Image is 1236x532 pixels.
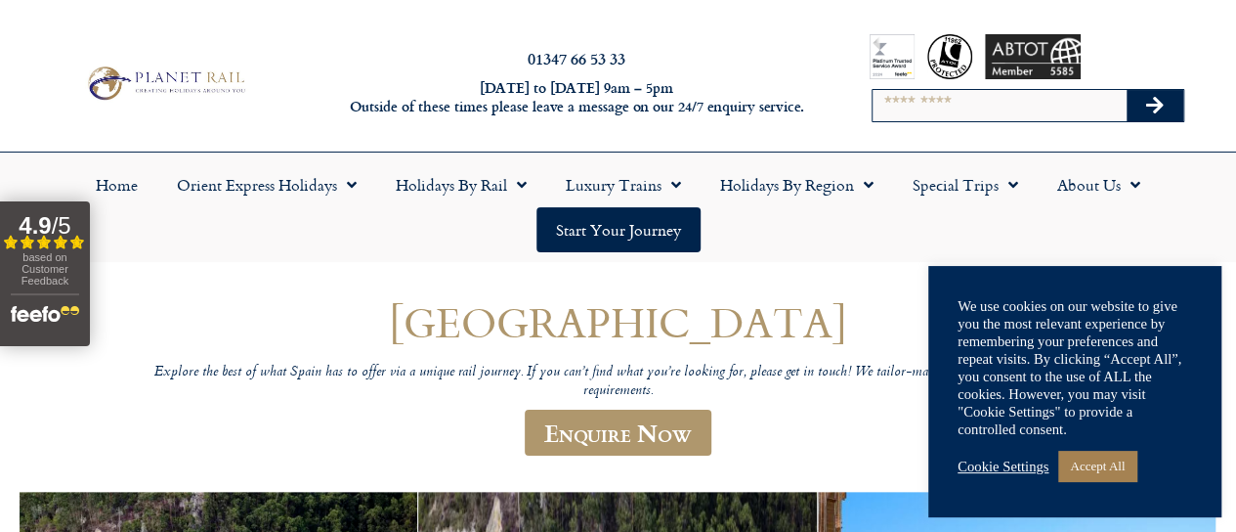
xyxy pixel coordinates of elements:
h6: [DATE] to [DATE] 9am – 5pm Outside of these times please leave a message on our 24/7 enquiry serv... [334,79,819,115]
a: Special Trips [893,162,1038,207]
a: 01347 66 53 33 [528,47,625,69]
a: Holidays by Rail [376,162,546,207]
div: We use cookies on our website to give you the most relevant experience by remembering your prefer... [958,297,1192,438]
a: Holidays by Region [701,162,893,207]
a: Cookie Settings [958,458,1048,475]
p: Explore the best of what Spain has to offer via a unique rail journey. If you can’t find what you... [149,364,1087,400]
a: Accept All [1058,451,1136,481]
a: Luxury Trains [546,162,701,207]
nav: Menu [10,162,1226,252]
a: Orient Express Holidays [157,162,376,207]
a: About Us [1038,162,1160,207]
a: Home [76,162,157,207]
img: Planet Rail Train Holidays Logo [81,63,249,104]
button: Search [1127,90,1183,121]
div: Blocked (selector): [928,266,1221,517]
a: Start your Journey [536,207,701,252]
h1: [GEOGRAPHIC_DATA] [149,299,1087,345]
a: Enquire Now [525,410,711,456]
